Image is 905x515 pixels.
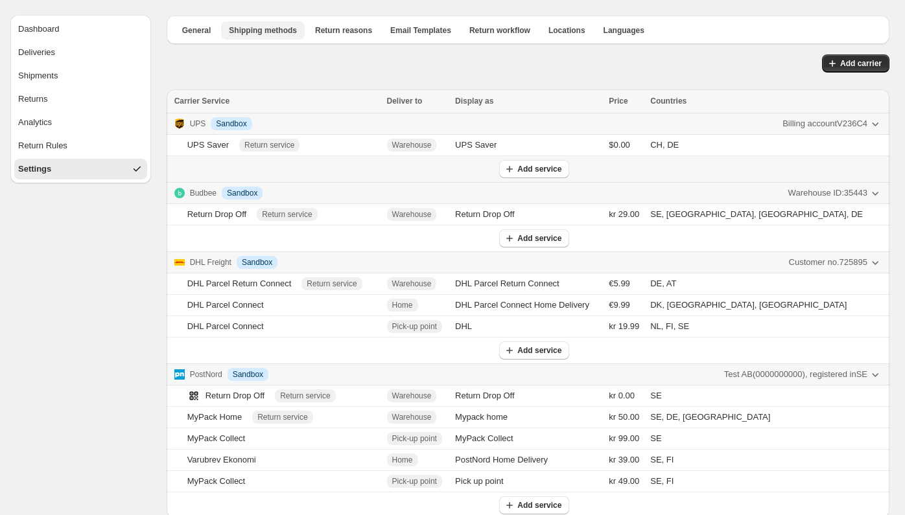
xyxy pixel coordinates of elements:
[775,113,889,134] button: Billing accountV236C4
[455,432,601,445] div: MyPack Collect
[646,316,889,338] td: NL, FI, SE
[604,25,644,36] span: Languages
[499,341,569,360] button: Add service
[18,116,52,129] div: Analytics
[18,46,55,59] div: Deliveries
[646,204,889,225] td: SE, [GEOGRAPHIC_DATA], [GEOGRAPHIC_DATA], DE
[227,188,257,198] span: Sandbox
[14,65,147,86] button: Shipments
[455,277,601,290] div: DHL Parcel Return Connect
[14,42,147,63] button: Deliveries
[315,25,372,36] span: Return reasons
[242,257,272,268] span: Sandbox
[187,139,229,152] div: UPS Saver
[646,385,889,407] td: SE
[781,183,889,203] button: Warehouse ID:35443
[174,369,185,380] img: Logo
[609,411,639,424] span: kr 50.00
[187,389,265,402] div: Return Drop Off
[392,455,413,465] span: Home
[499,496,569,514] button: Add service
[190,256,231,269] p: DHL Freight
[646,295,889,316] td: DK, [GEOGRAPHIC_DATA], [GEOGRAPHIC_DATA]
[455,389,601,402] div: Return Drop Off
[646,273,889,295] td: DE, AT
[18,163,51,176] div: Settings
[392,279,432,289] span: Warehouse
[716,364,889,385] button: Test AB(0000000000), registered inSE
[840,58,882,69] span: Add carrier
[257,412,307,422] span: Return service
[455,97,493,106] span: Display as
[14,19,147,40] button: Dashboard
[392,321,437,332] span: Pick-up point
[609,299,630,312] span: €9.99
[455,299,601,312] div: DHL Parcel Connect Home Delivery
[18,93,48,106] div: Returns
[174,257,185,268] img: Logo
[187,475,246,488] div: MyPack Collect
[609,475,639,488] span: kr 49.00
[646,135,889,156] td: CH, DE
[187,277,292,290] div: DHL Parcel Return Connect
[174,119,185,129] img: Logo
[187,411,242,424] div: MyPack Home
[646,407,889,428] td: SE, DE, [GEOGRAPHIC_DATA]
[14,135,147,156] button: Return Rules
[469,25,530,36] span: Return workflow
[244,140,294,150] span: Return service
[781,252,889,273] button: Customer no.725895
[548,25,585,36] span: Locations
[187,299,264,312] div: DHL Parcel Connect
[650,97,687,106] span: Countries
[517,233,561,244] span: Add service
[187,453,256,466] div: Varubrev Ekonomi
[789,256,867,269] span: Customer no. 725895
[724,368,867,381] span: Test AB ( 0000000000 ), registered in SE
[174,188,185,198] img: Logo
[387,97,423,106] span: Deliver to
[233,369,263,380] span: Sandbox
[187,320,264,333] div: DHL Parcel Connect
[646,450,889,471] td: SE, FI
[609,97,628,106] span: Price
[18,69,58,82] div: Shipments
[646,428,889,450] td: SE
[229,25,297,36] span: Shipping methods
[14,112,147,133] button: Analytics
[609,432,639,445] span: kr 99.00
[392,209,432,220] span: Warehouse
[190,368,222,381] p: PostNord
[190,117,206,130] p: UPS
[190,187,217,200] p: Budbee
[455,208,601,221] div: Return Drop Off
[187,432,246,445] div: MyPack Collect
[609,389,635,402] span: kr 0.00
[455,475,601,488] div: Pick up point
[455,320,601,333] div: DHL
[609,208,639,221] span: kr 29.00
[609,139,630,152] span: $0.00
[455,411,601,424] div: Mypack home
[788,187,867,200] span: Warehouse ID: 35443
[455,139,601,152] div: UPS Saver
[822,54,889,73] button: Add carrier
[14,89,147,109] button: Returns
[517,345,561,356] span: Add service
[187,208,247,221] div: Return Drop Off
[646,471,889,492] td: SE, FI
[392,391,432,401] span: Warehouse
[182,25,211,36] span: General
[609,453,639,466] span: kr 39.00
[280,391,330,401] span: Return service
[18,23,60,36] div: Dashboard
[392,412,432,422] span: Warehouse
[609,320,639,333] span: kr 19.99
[307,279,357,289] span: Return service
[499,160,569,178] button: Add service
[390,25,451,36] span: Email Templates
[455,453,601,466] div: PostNord Home Delivery
[609,277,630,290] span: €5.99
[392,476,437,486] span: Pick-up point
[517,164,561,174] span: Add service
